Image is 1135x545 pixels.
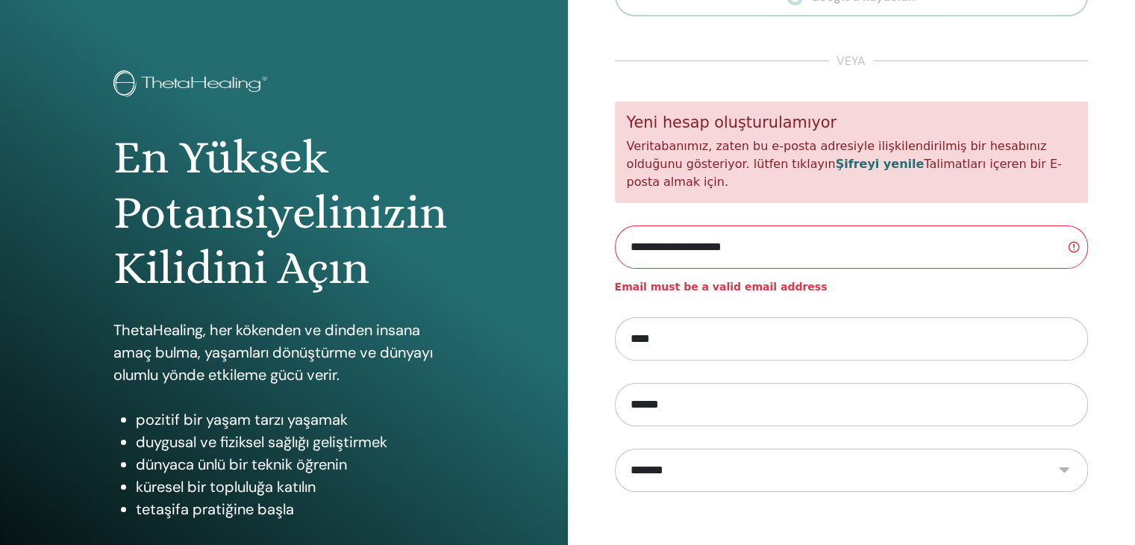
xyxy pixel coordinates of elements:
[136,453,454,476] li: dünyaca ünlü bir teknik öğrenin
[113,319,454,386] p: ThetaHealing, her kökenden ve dinden insana amaç bulma, yaşamları dönüştürme ve dünyayı olumlu yö...
[836,157,925,171] a: Şifreyi yenile
[113,130,454,296] h1: En Yüksek Potansiyelinizin Kilidini Açın
[136,498,454,520] li: tetaşifa pratiğine başla
[136,431,454,453] li: duygusal ve fiziksel sağlığı geliştirmek
[615,102,1089,204] div: Veritabanımız, zaten bu e-posta adresiyle ilişkilendirilmiş bir hesabınız olduğunu gösteriyor. lü...
[136,476,454,498] li: küresel bir topluluğa katılın
[627,113,1077,132] h5: Yeni hesap oluşturulamıyor
[136,408,454,431] li: pozitif bir yaşam tarzı yaşamak
[829,52,873,70] span: veya
[615,281,828,293] strong: Email must be a valid email address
